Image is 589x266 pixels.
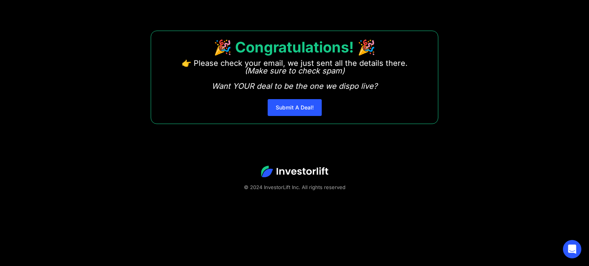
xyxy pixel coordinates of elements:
p: 👉 Please check your email, we just sent all the details there. ‍ [182,59,408,90]
em: (Make sure to check spam) Want YOUR deal to be the one we dispo live? [212,66,377,91]
strong: 🎉 Congratulations! 🎉 [214,38,375,56]
div: © 2024 InvestorLift Inc. All rights reserved [27,183,562,191]
div: Open Intercom Messenger [563,240,581,258]
a: Submit A Deal! [268,99,322,116]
